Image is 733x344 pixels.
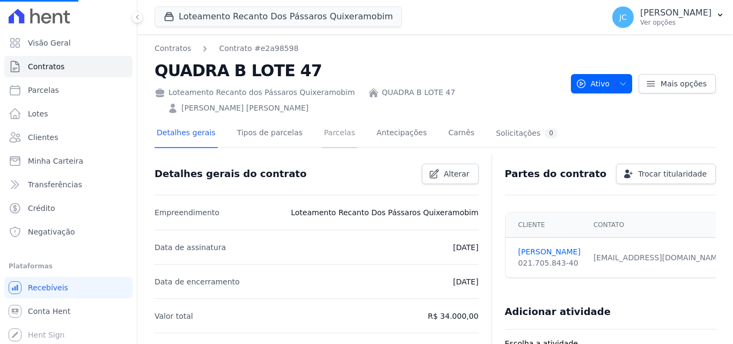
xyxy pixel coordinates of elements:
[604,2,733,32] button: JC [PERSON_NAME] Ver opções
[4,127,133,148] a: Clientes
[422,164,479,184] a: Alterar
[518,258,581,269] div: 021.705.843-40
[616,164,716,184] a: Trocar titularidade
[4,221,133,243] a: Negativação
[4,301,133,322] a: Conta Hent
[428,310,478,323] p: R$ 34.000,00
[4,197,133,219] a: Crédito
[155,310,193,323] p: Valor total
[444,169,470,179] span: Alterar
[505,213,587,238] th: Cliente
[453,275,478,288] p: [DATE]
[291,206,478,219] p: Loteamento Recanto Dos Pássaros Quixeramobim
[4,277,133,298] a: Recebíveis
[661,78,707,89] span: Mais opções
[235,120,305,148] a: Tipos de parcelas
[545,128,558,138] div: 0
[155,58,562,83] h2: QUADRA B LOTE 47
[28,226,75,237] span: Negativação
[4,79,133,101] a: Parcelas
[375,120,429,148] a: Antecipações
[571,74,633,93] button: Ativo
[155,206,219,219] p: Empreendimento
[9,260,128,273] div: Plataformas
[28,61,64,72] span: Contratos
[155,6,402,27] button: Loteamento Recanto Dos Pássaros Quixeramobim
[496,128,558,138] div: Solicitações
[28,282,68,293] span: Recebíveis
[155,120,218,148] a: Detalhes gerais
[155,43,298,54] nav: Breadcrumb
[28,38,71,48] span: Visão Geral
[28,306,70,317] span: Conta Hent
[28,179,82,190] span: Transferências
[640,8,712,18] p: [PERSON_NAME]
[219,43,298,54] a: Contrato #e2a98598
[4,56,133,77] a: Contratos
[382,87,456,98] a: QUADRA B LOTE 47
[4,174,133,195] a: Transferências
[619,13,627,21] span: JC
[453,241,478,254] p: [DATE]
[4,150,133,172] a: Minha Carteira
[505,305,611,318] h3: Adicionar atividade
[28,156,83,166] span: Minha Carteira
[446,120,477,148] a: Carnês
[638,169,707,179] span: Trocar titularidade
[155,43,191,54] a: Contratos
[518,246,581,258] a: [PERSON_NAME]
[640,18,712,27] p: Ver opções
[322,120,357,148] a: Parcelas
[505,167,607,180] h3: Partes do contrato
[4,32,133,54] a: Visão Geral
[155,87,355,98] div: Loteamento Recanto dos Pássaros Quixeramobim
[155,43,562,54] nav: Breadcrumb
[155,275,240,288] p: Data de encerramento
[28,85,59,96] span: Parcelas
[28,108,48,119] span: Lotes
[494,120,560,148] a: Solicitações0
[28,203,55,214] span: Crédito
[576,74,610,93] span: Ativo
[181,103,309,114] a: [PERSON_NAME] [PERSON_NAME]
[155,241,226,254] p: Data de assinatura
[4,103,133,125] a: Lotes
[155,167,306,180] h3: Detalhes gerais do contrato
[639,74,716,93] a: Mais opções
[28,132,58,143] span: Clientes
